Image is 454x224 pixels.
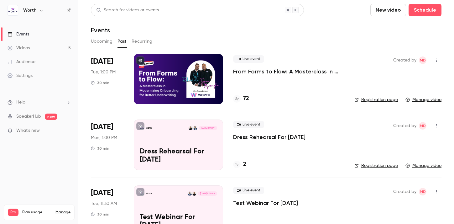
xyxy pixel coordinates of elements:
[140,148,217,164] p: Dress Rehearsal For [DATE]
[132,36,153,46] button: Recurring
[419,56,426,64] span: Marilena De Niear
[233,187,264,194] span: Live event
[91,26,110,34] h1: Events
[55,210,70,215] a: Manage
[91,56,113,67] span: [DATE]
[419,188,426,195] span: Marilena De Niear
[187,191,192,196] img: Sal Rehmetullah
[243,94,249,103] h4: 72
[146,126,152,130] p: Worth
[192,191,196,196] img: Devon Wijesinghe
[16,127,40,134] span: What's new
[243,160,246,169] h4: 2
[8,45,30,51] div: Videos
[233,121,264,128] span: Live event
[233,94,249,103] a: 72
[420,188,426,195] span: MD
[199,126,217,130] span: [DATE] 1:00 PM
[8,72,33,79] div: Settings
[8,59,35,65] div: Audience
[188,126,193,130] img: Devon Wijesinghe
[16,113,41,120] a: SpeakerHub
[91,188,113,198] span: [DATE]
[405,97,441,103] a: Manage video
[233,55,264,63] span: Live event
[63,128,71,134] iframe: Noticeable Trigger
[409,4,441,16] button: Schedule
[233,68,344,75] a: From Forms to Flow: A Masterclass in Modernizing Onboarding for Better Underwriting
[91,120,124,170] div: Sep 22 Mon, 1:00 PM (America/New York)
[91,54,124,104] div: Sep 23 Tue, 1:00 PM (America/New York)
[23,7,36,13] h6: Worth
[393,188,416,195] span: Created by
[233,160,246,169] a: 2
[420,122,426,130] span: MD
[354,97,398,103] a: Registration page
[354,163,398,169] a: Registration page
[91,146,109,151] div: 30 min
[8,31,29,37] div: Events
[146,192,152,195] p: Worth
[91,69,116,75] span: Tue, 1:00 PM
[96,7,159,13] div: Search for videos or events
[91,36,112,46] button: Upcoming
[198,191,217,196] span: [DATE] 11:30 AM
[420,56,426,64] span: MD
[8,99,71,106] li: help-dropdown-opener
[419,122,426,130] span: Marilena De Niear
[91,212,109,217] div: 30 min
[91,80,109,85] div: 30 min
[134,120,223,170] a: Dress Rehearsal For Sept. 23 2025WorthSal RehmetullahDevon Wijesinghe[DATE] 1:00 PMDress Rehearsa...
[16,99,25,106] span: Help
[91,200,117,207] span: Tue, 11:30 AM
[233,199,298,207] a: Test Webinar For [DATE]
[370,4,406,16] button: New video
[22,210,52,215] span: Plan usage
[393,122,416,130] span: Created by
[393,56,416,64] span: Created by
[91,135,117,141] span: Mon, 1:00 PM
[233,133,305,141] a: Dress Rehearsal For [DATE]
[117,36,127,46] button: Past
[91,122,113,132] span: [DATE]
[8,5,18,15] img: Worth
[8,209,18,216] span: Pro
[45,114,57,120] span: new
[405,163,441,169] a: Manage video
[193,126,197,130] img: Sal Rehmetullah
